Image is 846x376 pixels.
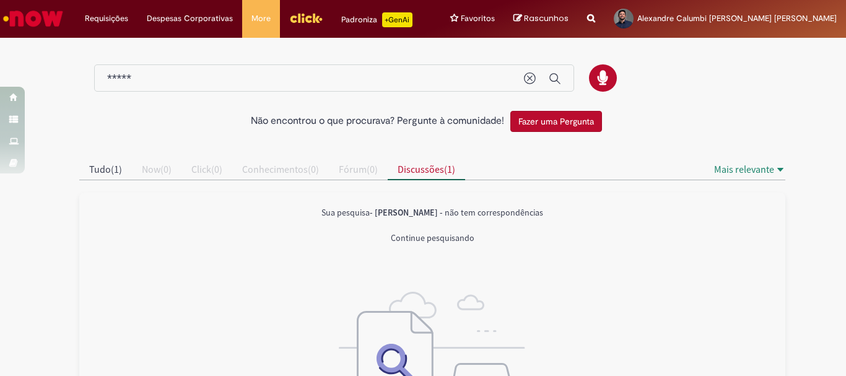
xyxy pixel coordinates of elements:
span: Alexandre Calumbi [PERSON_NAME] [PERSON_NAME] [637,13,837,24]
span: More [251,12,271,25]
img: ServiceNow [1,6,65,31]
span: Rascunhos [524,12,569,24]
p: +GenAi [382,12,412,27]
a: Rascunhos [513,13,569,25]
div: Padroniza [341,12,412,27]
img: click_logo_yellow_360x200.png [289,9,323,27]
span: Despesas Corporativas [147,12,233,25]
span: Favoritos [461,12,495,25]
span: Requisições [85,12,128,25]
h2: Não encontrou o que procurava? Pergunte à comunidade! [251,116,504,127]
button: Fazer uma Pergunta [510,111,602,132]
